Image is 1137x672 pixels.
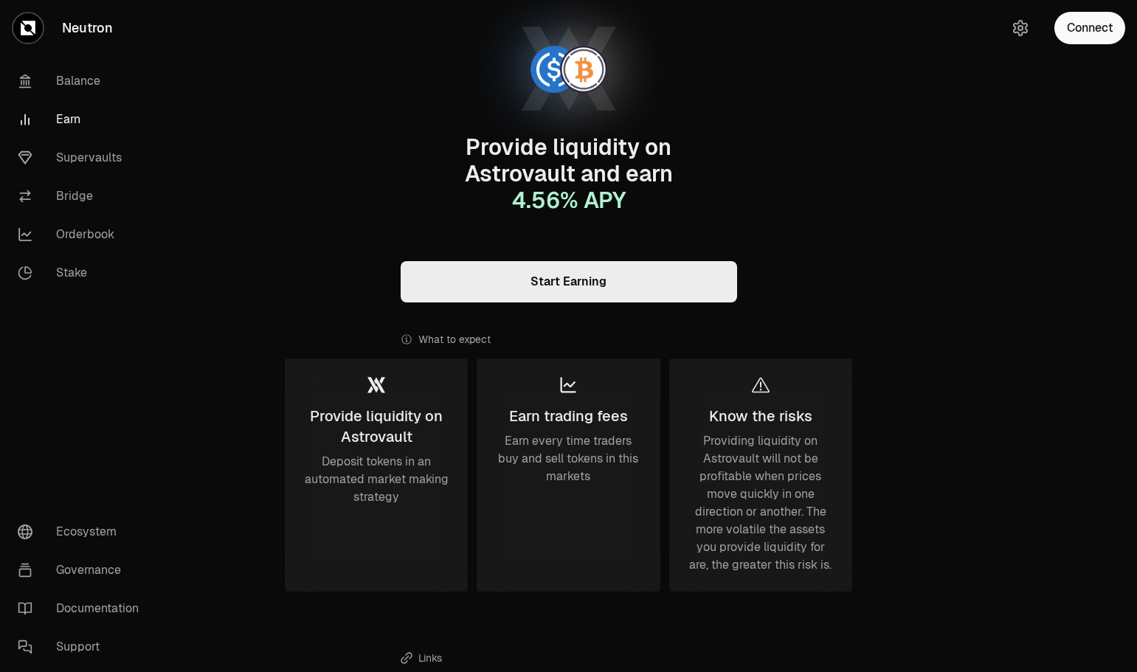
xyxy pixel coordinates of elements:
[709,406,812,426] div: Know the risks
[6,215,159,254] a: Orderbook
[6,254,159,292] a: Stake
[687,432,834,574] div: Providing liquidity on Astrovault will not be profitable when prices move quickly in one directio...
[6,551,159,589] a: Governance
[465,133,673,215] span: Provide liquidity on Astrovault and earn
[6,513,159,551] a: Ecosystem
[6,139,159,177] a: Supervaults
[494,432,642,485] div: Earn every time traders buy and sell tokens in this markets
[303,406,450,447] div: Provide liquidity on Astrovault
[6,177,159,215] a: Bridge
[401,261,737,302] a: Start Earning
[6,62,159,100] a: Balance
[401,320,737,358] div: What to expect
[1054,12,1125,44] button: Connect
[509,406,628,426] div: Earn trading fees
[560,46,607,93] img: WBTC.axl
[6,628,159,666] a: Support
[6,100,159,139] a: Earn
[531,46,578,93] img: USDC
[512,186,626,215] span: 4.56 % APY
[6,589,159,628] a: Documentation
[303,453,450,506] div: Deposit tokens in an automated market making strategy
